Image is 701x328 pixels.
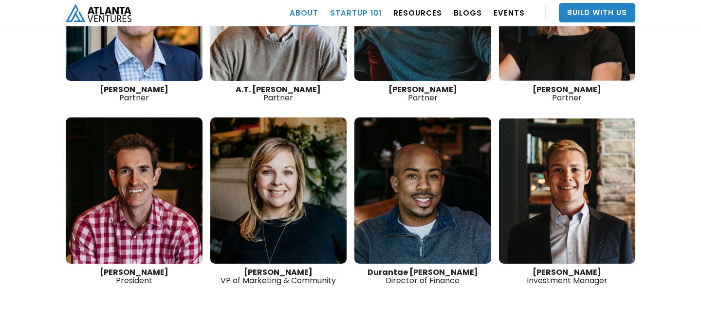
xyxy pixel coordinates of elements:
[100,84,168,95] strong: [PERSON_NAME]
[559,3,635,22] a: Build With Us
[533,267,601,278] strong: [PERSON_NAME]
[66,85,203,102] div: Partner
[210,268,347,285] div: VP of Marketing & Community
[354,85,491,102] div: Partner
[533,84,601,95] strong: [PERSON_NAME]
[368,267,478,278] strong: Durantae [PERSON_NAME]
[244,267,313,278] strong: [PERSON_NAME]
[236,84,321,95] strong: A.T. [PERSON_NAME]
[210,85,347,102] div: Partner
[354,268,491,285] div: Director of Finance
[499,85,636,102] div: Partner
[388,84,457,95] strong: [PERSON_NAME]
[100,267,168,278] strong: [PERSON_NAME]
[66,268,203,285] div: President
[499,268,636,285] div: Investment Manager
